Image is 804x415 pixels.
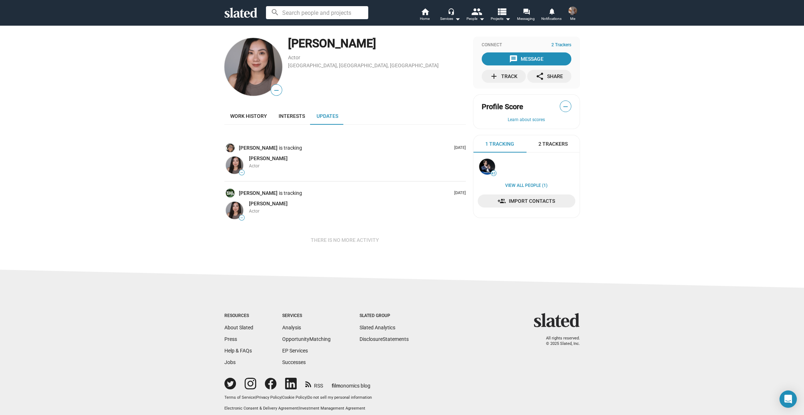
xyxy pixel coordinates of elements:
[548,8,555,14] mat-icon: notifications
[255,395,256,400] span: |
[509,55,518,63] mat-icon: message
[570,14,575,23] span: Me
[266,6,368,19] input: Search people and projects
[299,406,365,411] a: Investment Management Agreement
[249,163,259,168] span: Actor
[536,72,544,81] mat-icon: share
[249,200,288,207] a: [PERSON_NAME]
[488,7,513,23] button: Projects
[527,70,571,83] button: Share
[249,155,288,162] a: [PERSON_NAME]
[279,113,305,119] span: Interests
[239,190,279,197] a: [PERSON_NAME]
[517,14,535,23] span: Messaging
[453,14,462,23] mat-icon: arrow_drop_down
[482,52,571,65] button: Message
[282,395,306,400] a: Cookie Policy
[224,325,253,330] a: About Slated
[249,155,288,161] span: [PERSON_NAME]
[420,14,430,23] span: Home
[226,144,235,152] img: Aric M Patterson
[224,395,255,400] a: Terms of Service
[482,42,571,48] div: Connect
[311,107,344,125] a: Updates
[256,395,281,400] a: Privacy Policy
[482,102,523,112] span: Profile Score
[560,102,571,111] span: —
[224,348,252,354] a: Help & FAQs
[440,14,460,23] div: Services
[224,107,273,125] a: Work history
[239,145,279,151] a: [PERSON_NAME]
[541,14,562,23] span: Notifications
[226,189,235,197] img: Jonathan Davis
[482,117,571,123] button: Learn about scores
[421,7,429,16] mat-icon: home
[308,395,372,401] button: Do not sell my personal information
[224,359,236,365] a: Jobs
[226,157,243,174] img: Jasmine Lee
[332,377,370,389] a: filmonomics blog
[305,234,385,247] button: There is no more activity
[249,209,259,214] span: Actor
[438,7,463,23] button: Services
[288,55,300,60] a: Actor
[523,8,529,15] mat-icon: forum
[360,336,409,342] a: DisclosureStatements
[239,216,244,220] span: —
[224,336,237,342] a: Press
[279,190,304,197] span: is tracking
[360,313,409,319] div: Slated Group
[279,145,304,151] span: is tracking
[306,395,308,400] span: |
[271,86,282,95] span: —
[479,159,495,175] img: Stephan Paternot
[509,52,543,65] div: Message
[503,14,512,23] mat-icon: arrow_drop_down
[282,359,306,365] a: Successes
[538,141,568,147] span: 2 Trackers
[311,234,379,247] span: There is no more activity
[332,383,340,389] span: film
[564,5,581,24] button: Jay ThompsonMe
[490,72,498,81] mat-icon: add
[230,113,267,119] span: Work history
[539,7,564,23] a: Notifications
[538,336,580,346] p: All rights reserved. © 2025 Slated, Inc.
[282,348,308,354] a: EP Services
[288,36,466,51] div: [PERSON_NAME]
[224,406,298,411] a: Electronic Consent & Delivery Agreement
[360,325,395,330] a: Slated Analytics
[288,63,439,68] a: [GEOGRAPHIC_DATA], [GEOGRAPHIC_DATA], [GEOGRAPHIC_DATA]
[282,325,301,330] a: Analysis
[482,70,526,83] button: Track
[448,8,454,14] mat-icon: headset_mic
[281,395,282,400] span: |
[305,378,323,389] a: RSS
[478,194,575,208] a: Import Contacts
[282,336,331,342] a: OpportunityMatching
[505,183,547,189] a: View all People (1)
[477,14,486,23] mat-icon: arrow_drop_down
[412,7,438,23] a: Home
[551,42,571,48] span: 2 Trackers
[467,14,485,23] div: People
[491,171,496,176] span: 41
[239,171,244,175] span: —
[471,6,481,17] mat-icon: people
[496,6,507,17] mat-icon: view_list
[226,202,243,219] img: Jasmine Lee
[224,38,282,96] img: Jasmine Lee
[536,70,563,83] div: Share
[491,14,511,23] span: Projects
[463,7,488,23] button: People
[513,7,539,23] a: Messaging
[568,7,577,15] img: Jay Thompson
[490,70,517,83] div: Track
[483,194,569,208] span: Import Contacts
[273,107,311,125] a: Interests
[249,201,288,206] span: [PERSON_NAME]
[485,141,514,147] span: 1 Tracking
[224,313,253,319] div: Resources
